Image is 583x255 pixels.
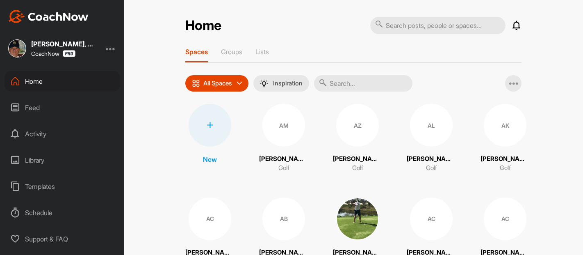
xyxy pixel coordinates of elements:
[63,50,75,57] img: CoachNow Pro
[203,154,217,164] p: New
[5,71,120,92] div: Home
[262,104,305,147] div: AM
[336,198,379,240] img: square_16ab86b3e7507e255ecc9a7a1efa3f0f.jpg
[481,154,530,164] p: [PERSON_NAME]
[407,104,456,173] a: AL[PERSON_NAME]Golf
[5,176,120,197] div: Templates
[410,104,453,147] div: AL
[259,104,308,173] a: AM[PERSON_NAME]Golf
[333,154,382,164] p: [PERSON_NAME]
[314,75,412,92] input: Search...
[333,104,382,173] a: AZ[PERSON_NAME]Golf
[260,79,268,87] img: menuIcon
[5,202,120,223] div: Schedule
[481,104,530,173] a: AK[PERSON_NAME]Golf
[352,163,363,173] p: Golf
[259,154,308,164] p: [PERSON_NAME]
[5,97,120,118] div: Feed
[336,104,379,147] div: AZ
[185,48,208,56] p: Spaces
[500,163,511,173] p: Golf
[273,80,303,87] p: Inspiration
[407,154,456,164] p: [PERSON_NAME]
[8,39,26,57] img: square_6f22663c80ea9c74e238617ec5116298.jpg
[410,198,453,240] div: AC
[426,163,437,173] p: Golf
[8,10,89,23] img: CoachNow
[185,18,221,34] h2: Home
[484,104,526,147] div: AK
[278,163,289,173] p: Golf
[31,41,97,47] div: [PERSON_NAME], PGA Master Teacher
[192,79,200,87] img: icon
[221,48,242,56] p: Groups
[262,198,305,240] div: AB
[484,198,526,240] div: AC
[255,48,269,56] p: Lists
[5,150,120,170] div: Library
[203,80,232,87] p: All Spaces
[31,50,75,57] div: CoachNow
[5,229,120,249] div: Support & FAQ
[5,124,120,144] div: Activity
[189,198,231,240] div: AC
[370,17,506,34] input: Search posts, people or spaces...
